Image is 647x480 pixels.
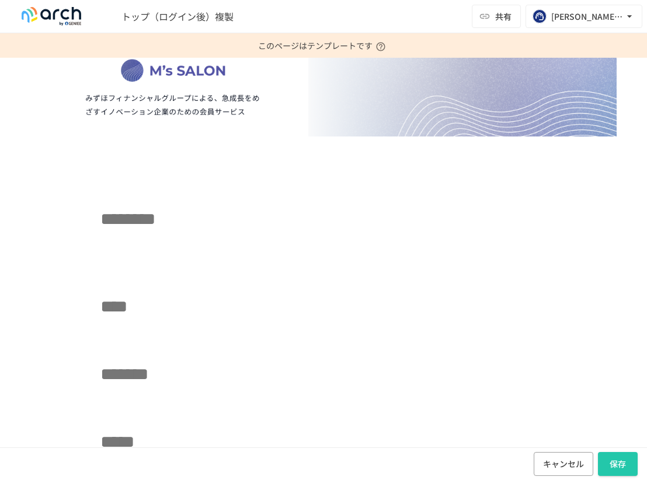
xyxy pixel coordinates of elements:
button: 保存 [598,452,638,476]
div: [PERSON_NAME][EMAIL_ADDRESS][PERSON_NAME][DOMAIN_NAME] [551,9,624,24]
button: 共有 [472,5,521,28]
span: トップ（ログイン後）複製 [121,9,234,23]
button: キャンセル [534,452,593,476]
span: 共有 [495,10,512,23]
button: [PERSON_NAME][EMAIL_ADDRESS][PERSON_NAME][DOMAIN_NAME] [526,5,642,28]
p: このページはテンプレートです [258,33,389,58]
img: logo-default@2x-9cf2c760.svg [14,7,89,26]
